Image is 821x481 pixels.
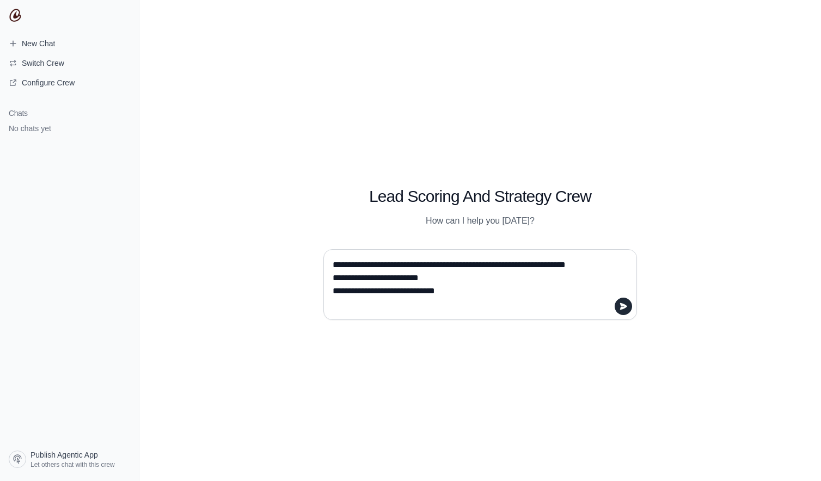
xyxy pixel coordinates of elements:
[22,38,55,49] span: New Chat
[9,9,22,22] img: CrewAI Logo
[4,35,134,52] a: New Chat
[323,187,637,206] h1: Lead Scoring And Strategy Crew
[4,74,134,91] a: Configure Crew
[30,460,115,469] span: Let others chat with this crew
[30,449,98,460] span: Publish Agentic App
[4,446,134,472] a: Publish Agentic App Let others chat with this crew
[323,214,637,227] p: How can I help you [DATE]?
[22,77,75,88] span: Configure Crew
[767,429,821,481] iframe: Chat Widget
[4,54,134,72] button: Switch Crew
[22,58,64,69] span: Switch Crew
